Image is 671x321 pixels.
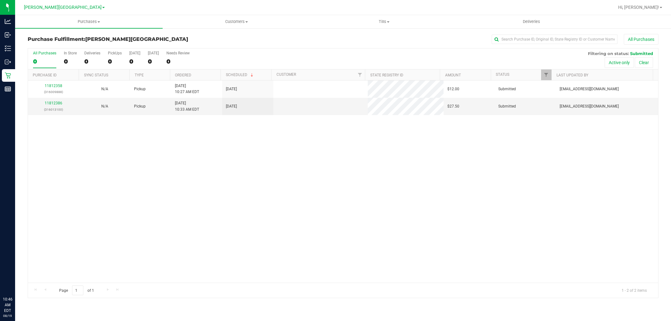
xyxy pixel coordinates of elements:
a: Purchase ID [33,73,57,77]
button: N/A [101,86,108,92]
span: $27.50 [447,103,459,109]
inline-svg: Reports [5,86,11,92]
div: 0 [129,58,140,65]
span: Deliveries [514,19,549,25]
p: (316013100) [32,107,75,113]
a: Customers [163,15,310,28]
span: Not Applicable [101,104,108,108]
span: [DATE] [226,103,237,109]
div: 0 [33,58,56,65]
a: Type [135,73,144,77]
span: Customers [163,19,310,25]
a: Scheduled [226,73,254,77]
a: Purchases [15,15,163,28]
p: 10:46 AM EDT [3,296,12,313]
span: [EMAIL_ADDRESS][DOMAIN_NAME] [560,103,619,109]
span: Pickup [134,86,146,92]
a: 11812386 [45,101,62,105]
div: 0 [84,58,100,65]
div: 0 [166,58,190,65]
a: Amount [445,73,461,77]
div: [DATE] [129,51,140,55]
span: [DATE] [226,86,237,92]
a: Deliveries [458,15,605,28]
inline-svg: Outbound [5,59,11,65]
div: 0 [148,58,159,65]
div: In Store [64,51,77,55]
button: Active only [605,57,634,68]
span: [DATE] 10:33 AM EDT [175,100,199,112]
span: 1 - 2 of 2 items [617,285,652,295]
inline-svg: Analytics [5,18,11,25]
span: [DATE] 10:27 AM EDT [175,83,199,95]
span: Purchases [15,19,163,25]
a: Customer [277,72,296,77]
span: Hi, [PERSON_NAME]! [618,5,659,10]
input: Search Purchase ID, Original ID, State Registry ID or Customer Name... [492,35,618,44]
div: PickUps [108,51,122,55]
a: Filter [355,69,365,80]
a: Tills [310,15,458,28]
div: Needs Review [166,51,190,55]
span: Submitted [498,103,516,109]
span: Page of 1 [54,285,99,295]
div: [DATE] [148,51,159,55]
a: Status [496,72,509,77]
h3: Purchase Fulfillment: [28,36,238,42]
p: (316009888) [32,89,75,95]
a: Last Updated By [556,73,588,77]
button: Clear [635,57,653,68]
div: All Purchases [33,51,56,55]
inline-svg: Inbound [5,32,11,38]
div: Deliveries [84,51,100,55]
inline-svg: Inventory [5,45,11,52]
a: State Registry ID [370,73,403,77]
input: 1 [72,285,83,295]
div: 0 [108,58,122,65]
span: Submitted [630,51,653,56]
a: Filter [541,69,551,80]
span: $12.00 [447,86,459,92]
button: All Purchases [624,34,658,45]
a: 11812358 [45,84,62,88]
span: Pickup [134,103,146,109]
inline-svg: Retail [5,72,11,79]
span: [EMAIL_ADDRESS][DOMAIN_NAME] [560,86,619,92]
span: [PERSON_NAME][GEOGRAPHIC_DATA] [85,36,188,42]
span: [PERSON_NAME][GEOGRAPHIC_DATA] [24,5,102,10]
p: 08/19 [3,313,12,318]
span: Not Applicable [101,87,108,91]
div: 0 [64,58,77,65]
iframe: Resource center [6,271,25,290]
span: Tills [310,19,457,25]
span: Submitted [498,86,516,92]
button: N/A [101,103,108,109]
a: Ordered [175,73,191,77]
a: Sync Status [84,73,108,77]
span: Filtering on status: [588,51,629,56]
